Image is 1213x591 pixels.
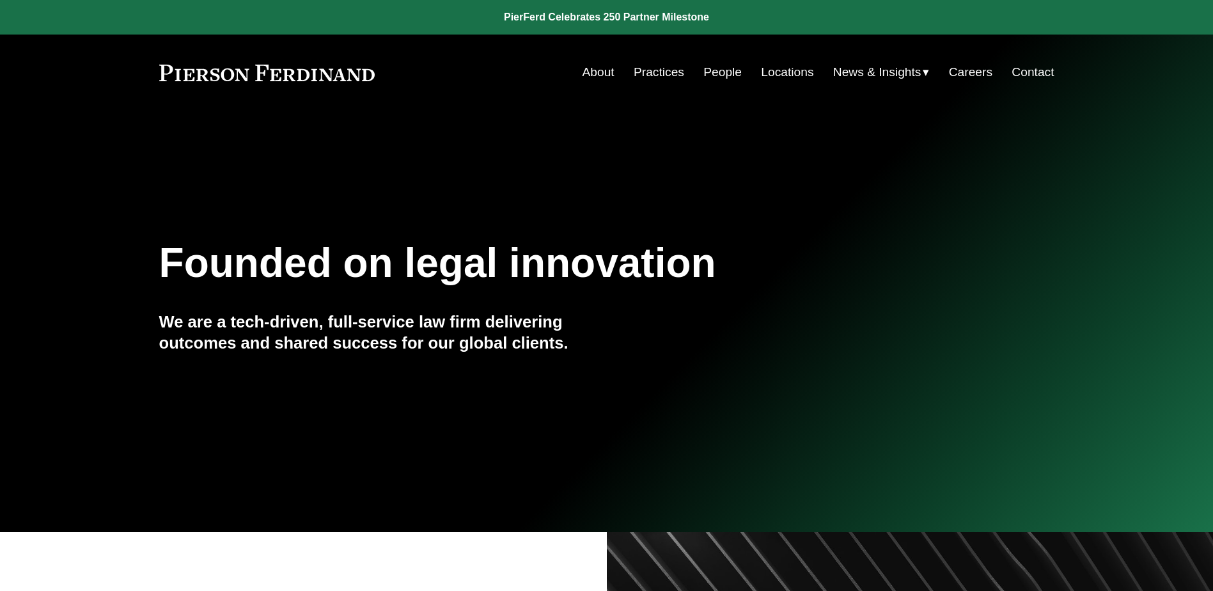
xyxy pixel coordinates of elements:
a: Contact [1012,60,1054,84]
a: About [583,60,614,84]
span: News & Insights [833,61,921,84]
a: Careers [949,60,992,84]
h1: Founded on legal innovation [159,240,905,287]
a: People [703,60,742,84]
a: Practices [634,60,684,84]
h4: We are a tech-driven, full-service law firm delivering outcomes and shared success for our global... [159,311,607,353]
a: Locations [761,60,813,84]
a: folder dropdown [833,60,930,84]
